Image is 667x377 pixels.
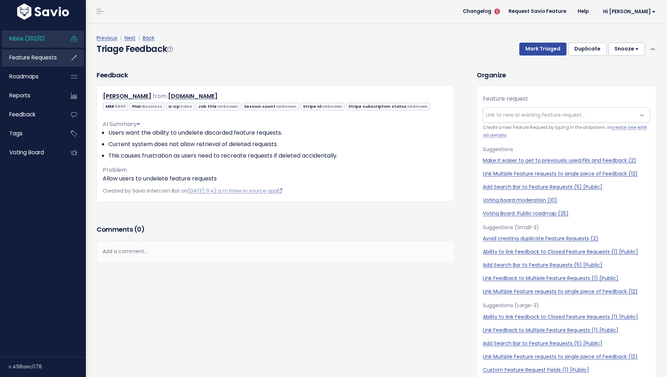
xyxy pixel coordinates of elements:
span: Changelog [463,9,491,14]
p: Allow users to undelete feature requests [103,174,448,183]
span: Feature Requests [9,54,57,61]
h3: Feedback [97,70,128,80]
span: AI Summary [103,120,140,128]
a: [DATE] 9:42 p.m. [188,187,229,194]
span: from [153,92,167,100]
span: MRR: [103,103,128,110]
div: Add a comment... [97,241,454,262]
span: | [119,34,123,42]
a: Add Search Bar to Feature Requests (5) [Public] [483,261,650,269]
a: Custom Feature Request Fields (1) [Public] [483,366,650,374]
small: Create a new Feature Request by typing in the dropdown, or . [483,124,650,139]
a: create one with all details [483,125,647,138]
span: Unknown [408,103,428,109]
p: Suggestions (Large-3) [483,301,650,310]
div: v.498aec078 [9,357,86,376]
button: Mark Triaged [519,43,567,55]
span: Unknown [322,103,342,109]
span: Plan: [129,103,165,110]
button: Snooze [608,43,645,55]
p: Suggestions [483,145,650,154]
a: Avoid creating duplicate Feature Requests (2) [483,235,650,242]
li: Current system does not allow retrieval of deleted requests. [108,140,448,149]
a: Link Multiple Feature requests to single piece of Feedback (12) [483,288,650,295]
li: This causes frustration as users need to recreate requests if deleted accidentally. [108,151,448,160]
a: Ability to link Feedback to Closed Feature Requests (1) [Public] [483,313,650,321]
span: 0 [137,225,141,234]
a: Feedback [2,106,59,123]
a: Voting board moderation (10) [483,197,650,204]
a: Link Multiple Feature requests to single piece of Feedback (12) [483,170,650,178]
span: Link to new or existing feature request... [486,111,585,119]
span: Stripe subscription status: [346,103,430,110]
span: Voting Board [9,149,44,156]
span: Inbox (202/0) [9,35,45,42]
a: Next [124,34,136,42]
a: Make it easier to get to previously used FRs and Feedback (2) [483,157,650,164]
span: Job title: [196,103,240,110]
span: Created by Savio Intercom Bot on | [103,187,282,194]
a: Link Feedback to Multiple Feature Requests (1) [Public] [483,275,650,282]
a: Voting Board: Public roadmap (25) [483,210,650,217]
span: 5 [494,9,500,14]
a: Voting Board [2,144,59,161]
span: Hi [PERSON_NAME] [603,9,656,14]
a: Request Savio Feature [503,6,572,17]
span: False [181,103,192,109]
span: Problem [103,166,127,174]
img: logo-white.9d6f32f41409.svg [15,4,71,20]
a: View in source app [230,187,282,194]
span: Session count: [242,103,299,110]
a: Hi [PERSON_NAME] [594,6,661,17]
p: Suggestions (Small-3) [483,223,650,232]
li: Users want the ability to undelete discarded feature requests. [108,129,448,137]
span: Feedback [9,111,35,118]
span: Is icp: [166,103,194,110]
a: Help [572,6,594,17]
a: [DOMAIN_NAME] [168,92,217,100]
a: Feature Requests [2,49,59,66]
span: Roadmaps [9,73,39,80]
a: Previous [97,34,117,42]
h3: Organize [477,70,656,80]
h3: Comments ( ) [97,224,454,235]
button: Duplicate [568,43,607,55]
a: Ability to link Feedback to Closed Feature Requests (1) [Public] [483,248,650,256]
span: Unknown [218,103,238,109]
a: Roadmaps [2,68,59,85]
span: Tags [9,130,23,137]
a: Inbox (202/0) [2,30,59,47]
span: Stripe id: [300,103,344,110]
a: Link Multiple Feature requests to single piece of Feedback (12) [483,353,650,361]
a: Add Search Bar to Feature Requests (5) [Public] [483,340,650,347]
span: Unknown [276,103,296,109]
a: [PERSON_NAME] [103,92,151,100]
a: Tags [2,125,59,142]
a: Reports [2,87,59,104]
span: 5940 [115,103,126,109]
span: | [137,34,141,42]
a: Link Feedback to Multiple Feature Requests (1) [Public] [483,327,650,334]
span: Reports [9,92,30,99]
span: Business [142,103,162,109]
label: Feature request [483,95,528,103]
a: Add Search Bar to Feature Requests (5) [Public] [483,183,650,191]
a: Back [143,34,155,42]
h4: Triage Feedback [97,43,172,55]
